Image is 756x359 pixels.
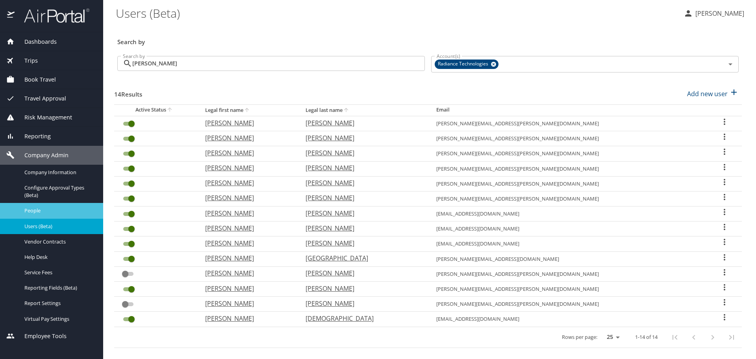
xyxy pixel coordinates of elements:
[205,284,290,293] p: [PERSON_NAME]
[205,314,290,323] p: [PERSON_NAME]
[205,193,290,203] p: [PERSON_NAME]
[15,132,51,141] span: Reporting
[299,104,430,116] th: Legal last name
[430,146,708,161] td: [PERSON_NAME][EMAIL_ADDRESS][PERSON_NAME][DOMAIN_NAME]
[205,178,290,188] p: [PERSON_NAME]
[205,118,290,128] p: [PERSON_NAME]
[430,221,708,236] td: [EMAIL_ADDRESS][DOMAIN_NAME]
[430,251,708,266] td: [PERSON_NAME][EMAIL_ADDRESS][DOMAIN_NAME]
[15,75,56,84] span: Book Travel
[205,223,290,233] p: [PERSON_NAME]
[114,104,742,348] table: User Search Table
[306,118,421,128] p: [PERSON_NAME]
[430,104,708,116] th: Email
[430,312,708,327] td: [EMAIL_ADDRESS][DOMAIN_NAME]
[562,335,597,340] p: Rows per page:
[430,116,708,131] td: [PERSON_NAME][EMAIL_ADDRESS][PERSON_NAME][DOMAIN_NAME]
[205,133,290,143] p: [PERSON_NAME]
[306,314,421,323] p: [DEMOGRAPHIC_DATA]
[15,151,69,160] span: Company Admin
[24,184,94,199] span: Configure Approval Types (Beta)
[430,206,708,221] td: [EMAIL_ADDRESS][DOMAIN_NAME]
[306,238,421,248] p: [PERSON_NAME]
[306,193,421,203] p: [PERSON_NAME]
[166,106,174,114] button: sort
[684,85,742,102] button: Add new user
[635,335,658,340] p: 1-14 of 14
[24,299,94,307] span: Report Settings
[306,253,421,263] p: [GEOGRAPHIC_DATA]
[435,60,498,69] div: Radiance Technologies
[15,37,57,46] span: Dashboards
[430,266,708,281] td: [PERSON_NAME][EMAIL_ADDRESS][PERSON_NAME][DOMAIN_NAME]
[205,208,290,218] p: [PERSON_NAME]
[15,8,89,23] img: airportal-logo.png
[24,169,94,176] span: Company Information
[306,299,421,308] p: [PERSON_NAME]
[114,104,199,116] th: Active Status
[15,332,67,340] span: Employee Tools
[15,94,66,103] span: Travel Approval
[306,268,421,278] p: [PERSON_NAME]
[435,60,493,68] span: Radiance Technologies
[306,284,421,293] p: [PERSON_NAME]
[7,8,15,23] img: icon-airportal.png
[205,253,290,263] p: [PERSON_NAME]
[725,59,736,70] button: Open
[132,56,425,71] input: Search by name or email
[205,148,290,158] p: [PERSON_NAME]
[430,236,708,251] td: [EMAIL_ADDRESS][DOMAIN_NAME]
[600,331,623,343] select: rows per page
[430,176,708,191] td: [PERSON_NAME][EMAIL_ADDRESS][PERSON_NAME][DOMAIN_NAME]
[24,315,94,323] span: Virtual Pay Settings
[430,131,708,146] td: [PERSON_NAME][EMAIL_ADDRESS][PERSON_NAME][DOMAIN_NAME]
[306,133,421,143] p: [PERSON_NAME]
[24,207,94,214] span: People
[15,113,72,122] span: Risk Management
[15,56,38,65] span: Trips
[306,163,421,173] p: [PERSON_NAME]
[24,223,94,230] span: Users (Beta)
[114,85,142,99] h3: 14 Results
[205,268,290,278] p: [PERSON_NAME]
[205,163,290,173] p: [PERSON_NAME]
[117,33,739,47] h3: Search by
[24,284,94,292] span: Reporting Fields (Beta)
[430,282,708,297] td: [PERSON_NAME][EMAIL_ADDRESS][PERSON_NAME][DOMAIN_NAME]
[306,208,421,218] p: [PERSON_NAME]
[306,223,421,233] p: [PERSON_NAME]
[430,297,708,312] td: [PERSON_NAME][EMAIL_ADDRESS][PERSON_NAME][DOMAIN_NAME]
[116,1,677,25] h1: Users (Beta)
[24,253,94,261] span: Help Desk
[430,161,708,176] td: [PERSON_NAME][EMAIL_ADDRESS][PERSON_NAME][DOMAIN_NAME]
[306,148,421,158] p: [PERSON_NAME]
[205,299,290,308] p: [PERSON_NAME]
[205,238,290,248] p: [PERSON_NAME]
[199,104,299,116] th: Legal first name
[687,89,728,99] p: Add new user
[430,191,708,206] td: [PERSON_NAME][EMAIL_ADDRESS][PERSON_NAME][DOMAIN_NAME]
[343,107,350,114] button: sort
[680,6,747,20] button: [PERSON_NAME]
[243,107,251,114] button: sort
[693,9,744,18] p: [PERSON_NAME]
[24,238,94,246] span: Vendor Contracts
[306,178,421,188] p: [PERSON_NAME]
[24,269,94,276] span: Service Fees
